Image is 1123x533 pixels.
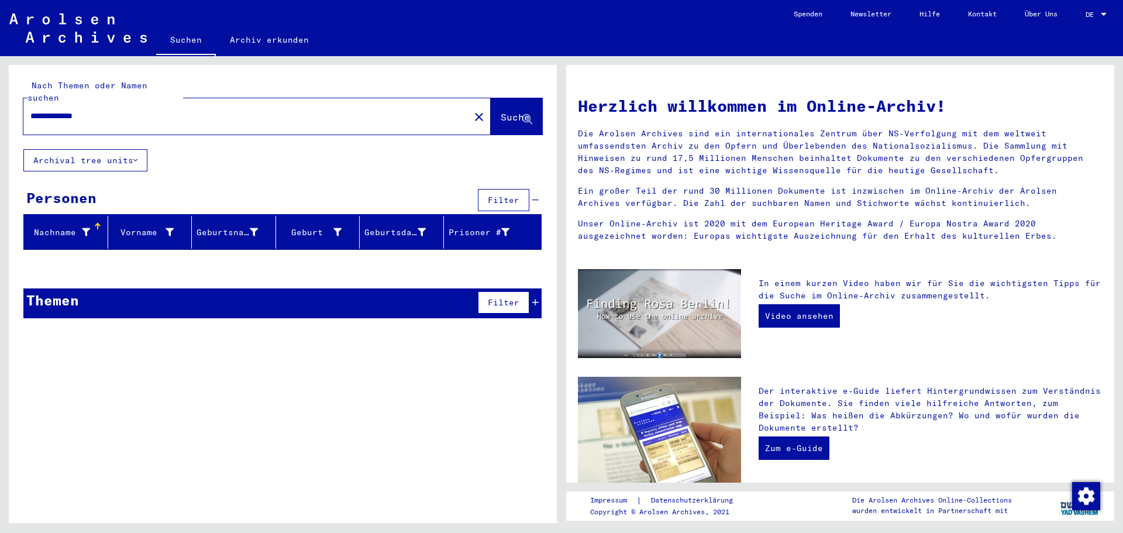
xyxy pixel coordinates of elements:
div: Geburtsname [197,223,275,242]
span: Filter [488,195,519,205]
div: Personen [26,187,97,208]
div: Vorname [113,223,192,242]
p: In einem kurzen Video haben wir für Sie die wichtigsten Tipps für die Suche im Online-Archiv zusa... [759,277,1103,302]
mat-header-cell: Prisoner # [444,216,542,249]
button: Filter [478,291,529,314]
button: Filter [478,189,529,211]
p: Copyright © Arolsen Archives, 2021 [590,507,747,517]
div: Geburtsdatum [364,223,443,242]
div: Geburtsname [197,226,258,239]
a: Video ansehen [759,304,840,328]
button: Clear [467,105,491,128]
div: Prisoner # [449,223,528,242]
div: Geburt‏ [281,226,342,239]
mat-header-cell: Geburt‏ [276,216,360,249]
a: Impressum [590,494,636,507]
div: | [590,494,747,507]
img: Arolsen_neg.svg [9,13,147,43]
span: Filter [488,297,519,308]
div: Vorname [113,226,174,239]
p: wurden entwickelt in Partnerschaft mit [852,506,1012,516]
h1: Herzlich willkommen im Online-Archiv! [578,94,1103,118]
mat-header-cell: Geburtsdatum [360,216,444,249]
img: eguide.jpg [578,377,741,486]
div: Nachname [29,226,90,239]
button: Suche [491,98,542,135]
div: Geburtsdatum [364,226,426,239]
p: Der interaktive e-Guide liefert Hintergrundwissen zum Verständnis der Dokumente. Sie finden viele... [759,385,1103,434]
div: Geburt‏ [281,223,360,242]
mat-header-cell: Nachname [24,216,108,249]
div: Themen [26,290,79,311]
mat-icon: close [472,110,486,124]
img: Zustimmung ändern [1072,482,1100,510]
p: Ein großer Teil der rund 30 Millionen Dokumente ist inzwischen im Online-Archiv der Arolsen Archi... [578,185,1103,209]
a: Datenschutzerklärung [642,494,747,507]
button: Archival tree units [23,149,147,171]
div: Nachname [29,223,108,242]
mat-label: Nach Themen oder Namen suchen [27,80,147,103]
p: Unser Online-Archiv ist 2020 mit dem European Heritage Award / Europa Nostra Award 2020 ausgezeic... [578,218,1103,242]
mat-header-cell: Geburtsname [192,216,276,249]
div: Prisoner # [449,226,510,239]
a: Suchen [156,26,216,56]
p: Die Arolsen Archives Online-Collections [852,495,1012,506]
p: Die Arolsen Archives sind ein internationales Zentrum über NS-Verfolgung mit dem weltweit umfasse... [578,128,1103,177]
a: Zum e-Guide [759,436,829,460]
mat-header-cell: Vorname [108,216,192,249]
img: yv_logo.png [1058,491,1102,520]
span: Suche [501,111,530,123]
img: video.jpg [578,269,741,358]
a: Archiv erkunden [216,26,323,54]
span: DE [1086,11,1098,19]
